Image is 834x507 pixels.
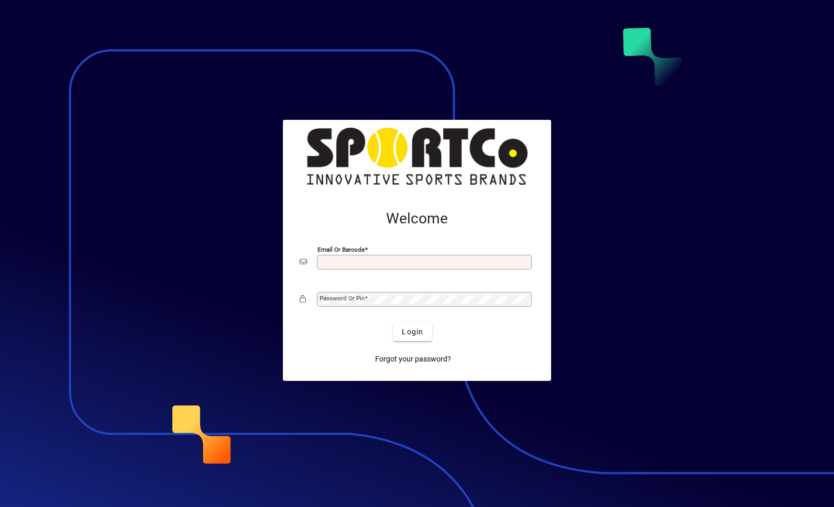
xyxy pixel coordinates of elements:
span: Forgot your password? [375,354,451,365]
mat-label: Email or Barcode [317,246,365,253]
a: Forgot your password? [371,350,455,368]
span: Login [402,326,423,337]
button: Login [393,322,432,341]
h2: Welcome [300,210,534,228]
mat-label: Password or Pin [320,295,365,302]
